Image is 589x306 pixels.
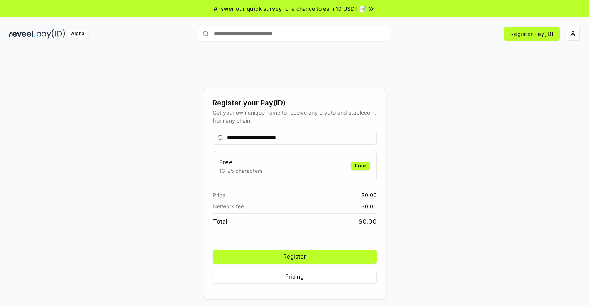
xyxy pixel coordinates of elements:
[219,157,262,167] h3: Free
[213,250,377,264] button: Register
[214,5,282,13] span: Answer our quick survey
[283,5,366,13] span: for a chance to earn 10 USDT 📝
[213,191,225,199] span: Price
[361,202,377,210] span: $ 0.00
[213,108,377,125] div: Get your own unique name to receive any crypto and stablecoin, from any chain
[213,270,377,284] button: Pricing
[361,191,377,199] span: $ 0.00
[67,29,88,39] div: Alpha
[213,217,227,226] span: Total
[213,202,244,210] span: Network fee
[504,27,560,41] button: Register Pay(ID)
[219,167,262,175] p: 13-25 characters
[37,29,65,39] img: pay_id
[351,162,370,170] div: Free
[9,29,35,39] img: reveel_dark
[359,217,377,226] span: $ 0.00
[213,98,377,108] div: Register your Pay(ID)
